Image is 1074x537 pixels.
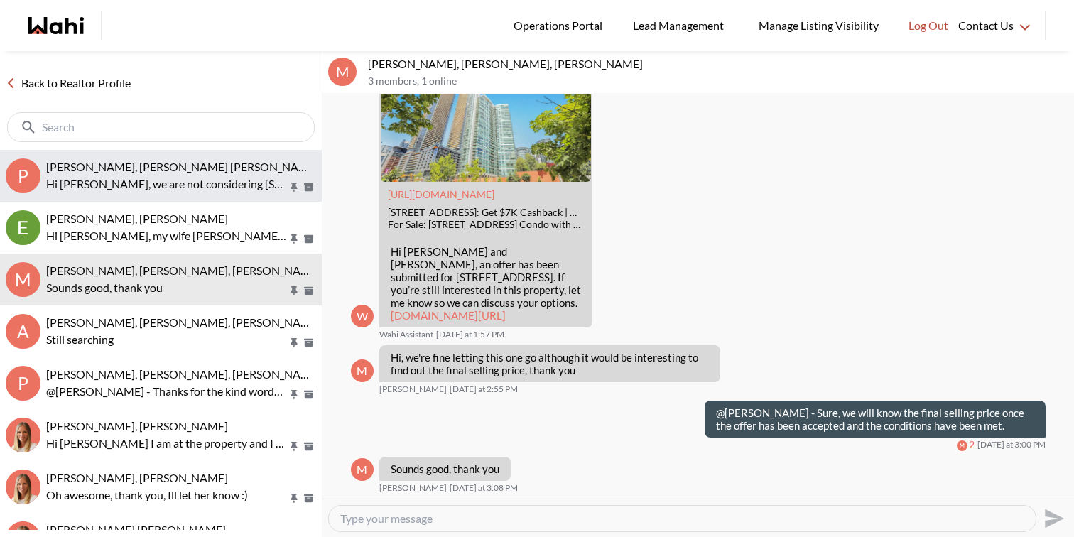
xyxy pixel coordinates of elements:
div: W [351,305,374,327]
button: Send [1036,502,1068,534]
p: Hi, we're fine letting this one go although it would be interesting to find out the final selling... [391,351,709,376]
button: Pin [288,233,300,245]
span: [PERSON_NAME], [PERSON_NAME], [PERSON_NAME] [46,264,321,277]
button: Archive [301,233,316,245]
a: [DOMAIN_NAME][URL] [391,309,506,322]
button: Archive [301,389,316,401]
img: D [6,418,40,452]
button: Archive [301,337,316,349]
button: Pin [288,337,300,349]
div: A [6,314,40,349]
button: Pin [288,181,300,193]
div: P [6,158,40,193]
time: 2025-09-21T19:00:45.261Z [977,439,1046,450]
p: Hi [PERSON_NAME] I am at the property and I am inside. Feel free to come in when you arrive. [46,435,288,452]
img: M [6,470,40,504]
span: [PERSON_NAME], [PERSON_NAME] [46,212,228,225]
div: M [328,58,357,86]
img: E [6,210,40,245]
span: Log Out [908,16,948,35]
div: M [957,440,967,451]
span: [PERSON_NAME], [PERSON_NAME], [PERSON_NAME] [46,367,321,381]
p: [PERSON_NAME], [PERSON_NAME], [PERSON_NAME] [368,57,1068,71]
span: Manage Listing Visibility [754,16,883,35]
div: M [351,458,374,481]
span: [PERSON_NAME], [PERSON_NAME], [PERSON_NAME] [46,315,321,329]
time: 2025-09-21T18:55:16.696Z [450,384,518,395]
div: M [6,262,40,297]
time: 2025-09-21T17:57:30.372Z [436,329,504,340]
p: Sounds good, thank you [46,279,288,296]
p: @[PERSON_NAME] - Thanks for the kind words. Feel free to let us know once you are ready and we ca... [46,383,288,400]
button: Pin [288,440,300,452]
span: [PERSON_NAME] [379,384,447,395]
button: Pin [288,285,300,297]
span: [PERSON_NAME], [PERSON_NAME] [46,419,228,433]
input: Search [42,120,283,134]
button: Archive [301,285,316,297]
span: Operations Portal [514,16,607,35]
time: 2025-09-21T19:08:22.313Z [450,482,518,494]
button: Archive [301,492,316,504]
span: 2 [969,439,975,451]
p: Still searching [46,331,288,348]
span: [PERSON_NAME], [PERSON_NAME] [46,471,228,484]
div: Erik Odegaard, Michelle [6,210,40,245]
span: [PERSON_NAME] [PERSON_NAME] [46,523,226,536]
div: Michael Jezioranski, Michelle [6,470,40,504]
div: P [6,366,40,401]
div: M [351,359,374,382]
span: [PERSON_NAME], [PERSON_NAME] [PERSON_NAME] [46,160,319,173]
p: Sounds good, thank you [391,462,499,475]
div: [STREET_ADDRESS]: Get $7K Cashback | Wahi [388,207,584,219]
a: Wahi homepage [28,17,84,34]
div: For Sale: [STREET_ADDRESS] Condo with $7.0K Cashback through Wahi Cashback. View 43 photos, locat... [388,219,584,231]
button: Archive [301,181,316,193]
span: Lead Management [633,16,729,35]
button: Archive [301,440,316,452]
p: 3 members , 1 online [368,75,1068,87]
p: @[PERSON_NAME] - Sure, we will know the final selling price once the offer has been accepted and ... [716,406,1034,432]
img: 81 Navy Wharf Crt #3608, Toronto, ON: Get $7K Cashback | Wahi [381,72,591,182]
button: Pin [288,389,300,401]
span: Wahi Assistant [379,329,433,340]
div: Dakshesh Patel, Michelle [6,418,40,452]
textarea: Type your message [340,511,1024,526]
a: Attachment [388,188,494,200]
p: Oh awesome, thank you, Ill let her know :) [46,487,288,504]
p: Hi [PERSON_NAME], we are not considering [STREET_ADDRESS] [46,175,288,192]
p: Hi [PERSON_NAME] and [PERSON_NAME], an offer has been submitted for [STREET_ADDRESS]. If you’re s... [391,245,581,322]
p: Hi [PERSON_NAME], my wife [PERSON_NAME] was wondering if you can contact her through the app. [46,227,288,244]
button: Pin [288,492,300,504]
span: [PERSON_NAME] [379,482,447,494]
